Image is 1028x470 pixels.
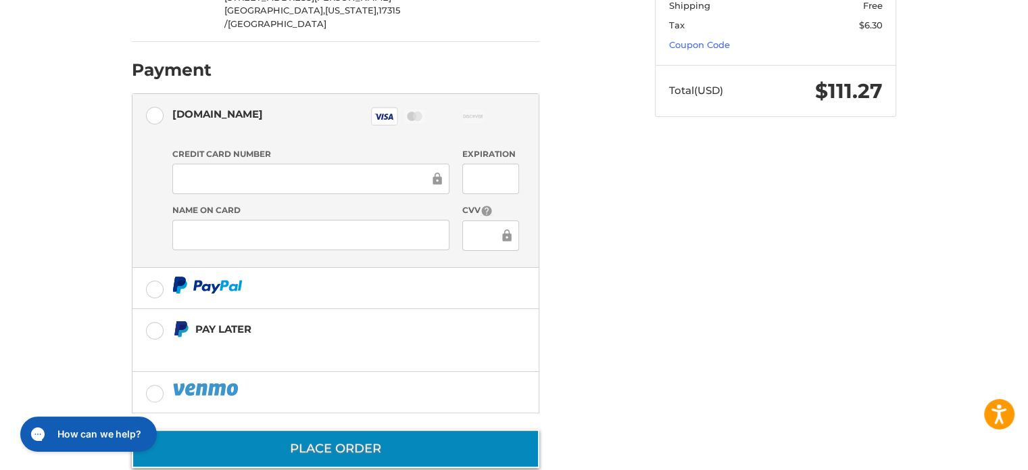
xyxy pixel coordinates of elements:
img: PayPal icon [172,381,241,398]
span: [US_STATE], [325,5,378,16]
span: [GEOGRAPHIC_DATA], [224,5,325,16]
img: Pay Later icon [172,321,189,337]
label: Expiration [462,148,518,160]
span: [GEOGRAPHIC_DATA] [228,18,326,29]
h2: Payment [132,60,212,80]
iframe: PayPal Message 1 [172,344,455,355]
span: $111.27 [815,78,883,103]
button: Place Order [132,429,539,468]
iframe: Gorgias live chat messenger [14,412,160,456]
label: Credit Card Number [172,148,449,160]
span: $6.30 [859,20,883,30]
label: CVV [462,204,518,217]
span: Total (USD) [669,84,723,97]
div: Pay Later [195,318,454,340]
img: PayPal icon [172,277,243,293]
span: 17315 / [224,5,400,29]
label: Name on Card [172,204,449,216]
a: Coupon Code [669,39,730,50]
span: Tax [669,20,685,30]
div: [DOMAIN_NAME] [172,103,263,125]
